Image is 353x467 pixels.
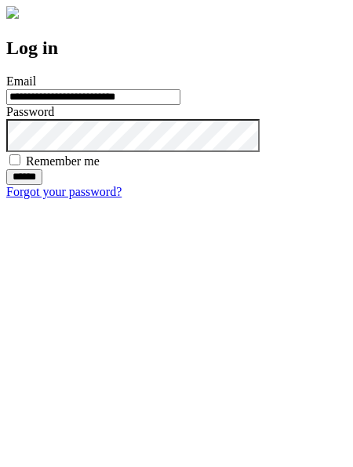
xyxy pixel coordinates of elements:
[6,105,54,118] label: Password
[6,38,347,59] h2: Log in
[6,74,36,88] label: Email
[6,6,19,19] img: logo-4e3dc11c47720685a147b03b5a06dd966a58ff35d612b21f08c02c0306f2b779.png
[6,185,122,198] a: Forgot your password?
[26,154,100,168] label: Remember me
